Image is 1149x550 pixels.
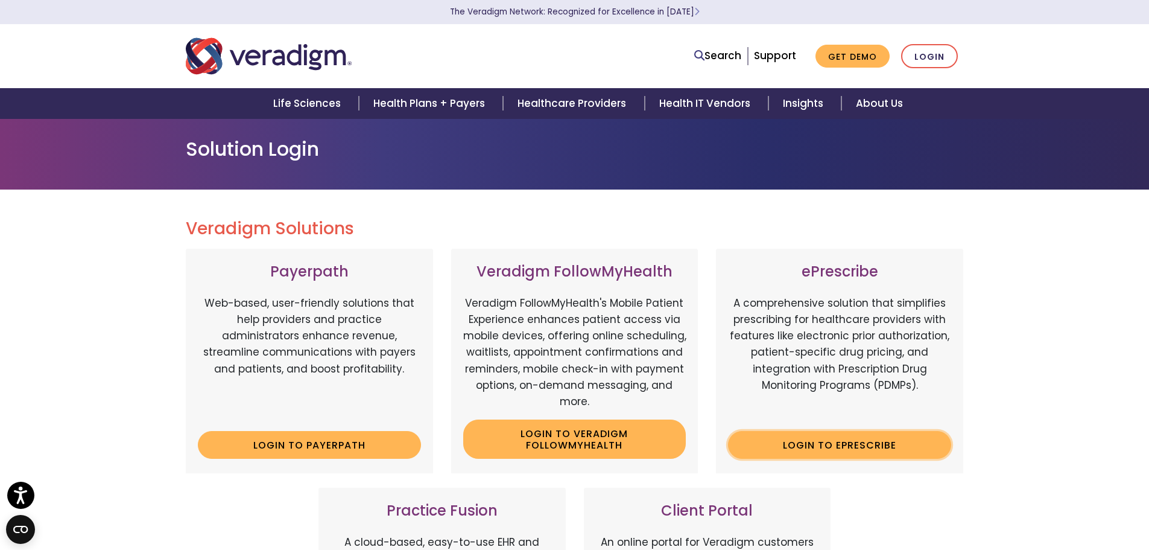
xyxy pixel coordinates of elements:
[841,88,917,119] a: About Us
[198,295,421,422] p: Web-based, user-friendly solutions that help providers and practice administrators enhance revenu...
[198,263,421,281] h3: Payerpath
[259,88,359,119] a: Life Sciences
[768,88,841,119] a: Insights
[917,463,1135,536] iframe: Drift Chat Widget
[728,295,951,422] p: A comprehensive solution that simplifies prescribing for healthcare providers with features like ...
[186,138,964,161] h1: Solution Login
[901,44,958,69] a: Login
[596,502,819,520] h3: Client Portal
[463,295,686,410] p: Veradigm FollowMyHealth's Mobile Patient Experience enhances patient access via mobile devices, o...
[331,502,554,520] h3: Practice Fusion
[359,88,503,119] a: Health Plans + Payers
[450,6,700,18] a: The Veradigm Network: Recognized for Excellence in [DATE]Learn More
[186,36,352,76] img: Veradigm logo
[6,515,35,544] button: Open CMP widget
[198,431,421,459] a: Login to Payerpath
[503,88,644,119] a: Healthcare Providers
[754,48,796,63] a: Support
[463,263,686,281] h3: Veradigm FollowMyHealth
[186,219,964,239] h2: Veradigm Solutions
[694,48,741,64] a: Search
[815,45,890,68] a: Get Demo
[463,420,686,459] a: Login to Veradigm FollowMyHealth
[728,263,951,281] h3: ePrescribe
[728,431,951,459] a: Login to ePrescribe
[645,88,768,119] a: Health IT Vendors
[694,6,700,18] span: Learn More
